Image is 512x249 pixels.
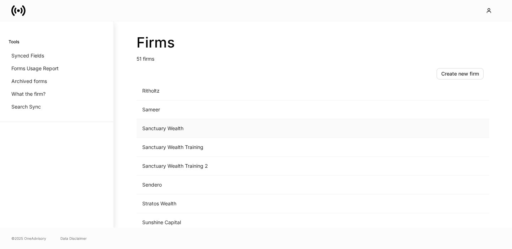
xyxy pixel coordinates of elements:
td: Sendero [137,176,371,194]
td: Sanctuary Wealth Training [137,138,371,157]
a: Synced Fields [9,49,105,62]
h6: Tools [9,38,19,45]
a: Archived forms [9,75,105,88]
p: What the firm? [11,90,46,98]
td: Stratos Wealth [137,194,371,213]
p: 51 firms [137,51,489,62]
p: Forms Usage Report [11,65,59,72]
a: Data Disclaimer [60,236,87,241]
p: Archived forms [11,78,47,85]
div: Create new firm [441,71,479,76]
p: Search Sync [11,103,41,110]
h2: Firms [137,34,489,51]
a: Forms Usage Report [9,62,105,75]
p: Synced Fields [11,52,44,59]
a: What the firm? [9,88,105,100]
td: Ritholtz [137,82,371,100]
button: Create new firm [437,68,484,79]
td: Sunshine Capital [137,213,371,232]
td: Sanctuary Wealth Training 2 [137,157,371,176]
td: Sameer [137,100,371,119]
span: © 2025 OneAdvisory [11,236,46,241]
a: Search Sync [9,100,105,113]
td: Sanctuary Wealth [137,119,371,138]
